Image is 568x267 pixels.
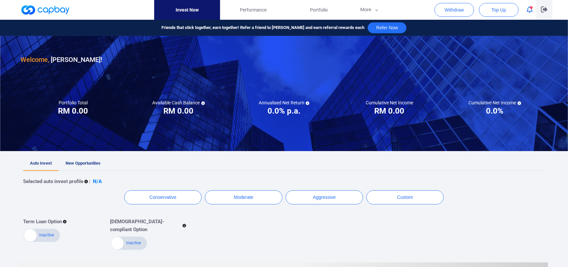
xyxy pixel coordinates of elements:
span: Performance [240,6,267,13]
h5: Annualised Net Return [259,100,309,106]
button: Refer Now [368,22,407,33]
span: Friends that stick together, earn together! Refer a friend to [PERSON_NAME] and earn referral rew... [161,24,364,31]
h5: Portfolio Total [59,100,88,106]
span: Welcome, [20,56,49,64]
button: Aggressive [286,190,363,204]
p: Term Loan Option [23,218,62,226]
h3: 0.0% [486,106,504,116]
p: [DEMOGRAPHIC_DATA]-compliant Option [110,218,182,233]
button: Conservative [124,190,202,204]
h3: RM 0.00 [164,106,194,116]
h3: [PERSON_NAME] ! [20,54,102,65]
h3: RM 0.00 [58,106,88,116]
p: N/A [93,177,102,185]
span: Top Up [492,7,506,13]
h3: 0.0% p.a. [268,106,300,116]
p: Selected auto invest profile [23,177,83,185]
button: Custom [366,190,444,204]
span: New Opportunities [66,161,100,166]
button: Top Up [479,3,519,17]
h5: Available Cash Balance [153,100,205,106]
span: Auto Invest [30,161,52,166]
button: Withdraw [435,3,474,17]
button: Moderate [205,190,282,204]
h3: RM 0.00 [375,106,405,116]
h5: Cumulative Net Income [469,100,521,106]
span: Portfolio [310,6,328,13]
p: : [89,177,90,185]
h5: Cumulative Net Income [366,100,413,106]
